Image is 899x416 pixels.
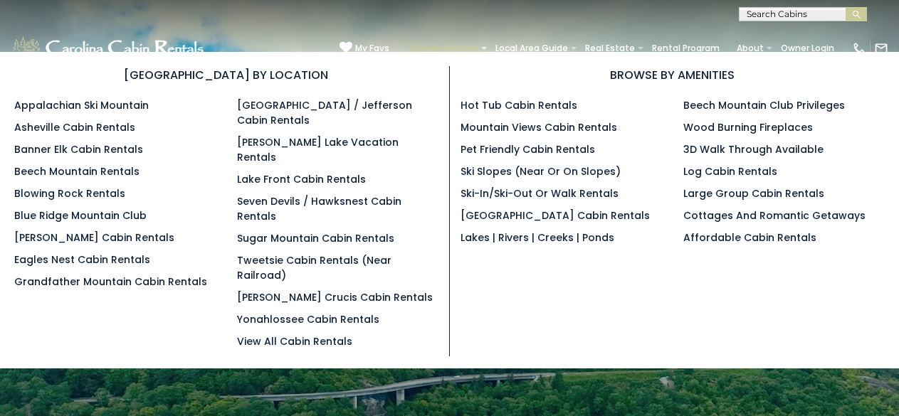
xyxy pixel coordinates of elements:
a: Blue Ridge Mountain Club [14,208,147,223]
a: Seven Devils / Hawksnest Cabin Rentals [237,194,401,223]
a: Beech Mountain Club Privileges [683,98,845,112]
a: Ski Slopes (Near or On Slopes) [461,164,621,178]
a: View All Cabin Rentals [237,334,352,348]
a: About [730,38,771,58]
a: [GEOGRAPHIC_DATA] Cabin Rentals [461,208,650,223]
a: My Favs [340,41,389,55]
a: Owner Login [774,38,841,58]
span: My Favs [355,42,389,55]
h3: BROWSE BY AMENITIES [461,66,885,84]
a: [PERSON_NAME] Crucis Cabin Rentals [237,290,433,304]
a: Pet Friendly Cabin Rentals [461,142,595,156]
a: Hot Tub Cabin Rentals [461,98,577,112]
a: Appalachian Ski Mountain [14,98,149,112]
a: Banner Elk Cabin Rentals [14,142,143,156]
h3: [GEOGRAPHIC_DATA] BY LOCATION [14,66,438,84]
a: Real Estate [578,38,642,58]
a: Sugar Mountain Cabin Rentals [237,231,394,245]
a: Lake Front Cabin Rentals [237,172,366,186]
a: Browse Rentals [404,38,485,58]
a: Rental Program [645,38,727,58]
a: [GEOGRAPHIC_DATA] / Jefferson Cabin Rentals [237,98,412,127]
a: Log Cabin Rentals [683,164,777,178]
a: Asheville Cabin Rentals [14,120,135,134]
a: Affordable Cabin Rentals [683,230,816,245]
a: Ski-in/Ski-Out or Walk Rentals [461,186,619,201]
a: Cottages and Romantic Getaways [683,208,866,223]
a: 3D Walk Through Available [683,142,824,156]
a: [PERSON_NAME] Lake Vacation Rentals [237,135,399,164]
a: Mountain Views Cabin Rentals [461,120,617,134]
a: Local Area Guide [488,38,575,58]
a: Eagles Nest Cabin Rentals [14,252,150,267]
a: Grandfather Mountain Cabin Rentals [14,274,207,289]
a: Blowing Rock Rentals [14,186,125,201]
a: Tweetsie Cabin Rentals (Near Railroad) [237,253,391,282]
img: mail-regular-white.png [874,41,888,55]
a: [PERSON_NAME] Cabin Rentals [14,230,174,245]
a: Large Group Cabin Rentals [683,186,824,201]
a: Wood Burning Fireplaces [683,120,813,134]
a: Beech Mountain Rentals [14,164,140,178]
img: White-1-1-2.png [11,34,208,63]
a: Yonahlossee Cabin Rentals [237,312,379,326]
a: Lakes | Rivers | Creeks | Ponds [461,230,614,245]
img: phone-regular-white.png [852,41,866,55]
